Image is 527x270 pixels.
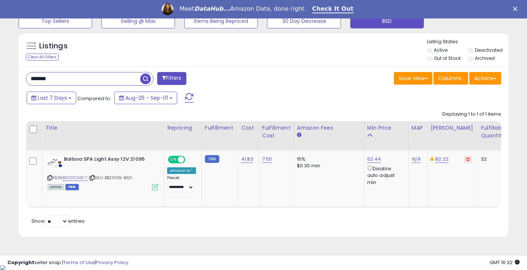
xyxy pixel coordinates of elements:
button: Aug-26 - Sep-01 [114,92,177,104]
div: Preset: [167,175,196,192]
span: Aug-26 - Sep-01 [125,94,168,102]
a: Privacy Policy [96,259,128,266]
div: Amazon AI * [167,167,196,174]
span: OFF [184,157,196,163]
b: Balboa SPA Light Assy 12V 21095 [64,156,154,165]
a: N/A [412,155,420,163]
div: Displaying 1 to 1 of 1 items [442,111,501,118]
div: seller snap | | [7,259,128,266]
button: Actions [469,72,501,85]
span: FBM [65,184,79,190]
div: ASIN: [47,156,158,189]
img: Profile image for Georgie [162,3,173,15]
button: Selling @ Max [101,14,175,28]
a: Terms of Use [63,259,95,266]
button: 30 Day Decrease [267,14,341,28]
strong: Copyright [7,259,34,266]
div: MAP [412,124,424,132]
div: Fulfillable Quantity [481,124,506,140]
label: Out of Stock [434,55,461,61]
a: 7.50 [262,155,272,163]
span: Last 7 Days [38,94,67,102]
button: Filters [157,72,186,85]
h5: Listings [39,41,68,51]
div: Close [513,7,520,11]
div: Min Price [367,124,405,132]
div: 15% [297,156,358,163]
span: | SKU: BB21095-BSD [89,175,132,181]
div: [PERSON_NAME] [430,124,474,132]
button: BSD [350,14,424,28]
div: Cost [241,124,256,132]
span: ON [169,157,178,163]
div: Fulfillment [205,124,235,132]
button: Save View [394,72,432,85]
div: 32 [481,156,504,163]
label: Archived [475,55,495,61]
div: Amazon Fees [297,124,361,132]
div: Clear All Filters [26,54,59,61]
span: 2025-09-9 16:32 GMT [490,259,520,266]
div: Fulfillment Cost [262,124,291,140]
button: Items Being Repriced [184,14,258,28]
a: 41.83 [241,155,253,163]
div: Disable auto adjust min [367,164,403,186]
img: 41Q20WYQEdL._SL40_.jpg [47,156,62,171]
button: Last 7 Days [27,92,76,104]
button: Columns [433,72,468,85]
small: Amazon Fees. [297,132,301,139]
a: 62.44 [367,155,381,163]
label: Deactivated [475,47,503,53]
p: Listing States: [427,38,509,45]
label: Active [434,47,447,53]
small: FBM [205,155,219,163]
button: Top Sellers [18,14,92,28]
a: Check It Out [312,5,354,13]
a: B011SFCMCY [63,175,88,181]
div: Repricing [167,124,199,132]
span: Show: entries [31,218,85,225]
span: All listings currently available for purchase on Amazon [47,184,64,190]
span: Compared to: [77,95,111,102]
i: DataHub... [194,5,230,12]
a: 82.22 [435,155,449,163]
div: Meet Amazon Data, done right. [179,5,306,13]
span: Columns [438,75,462,82]
div: $0.30 min [297,163,358,169]
div: Title [45,124,161,132]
